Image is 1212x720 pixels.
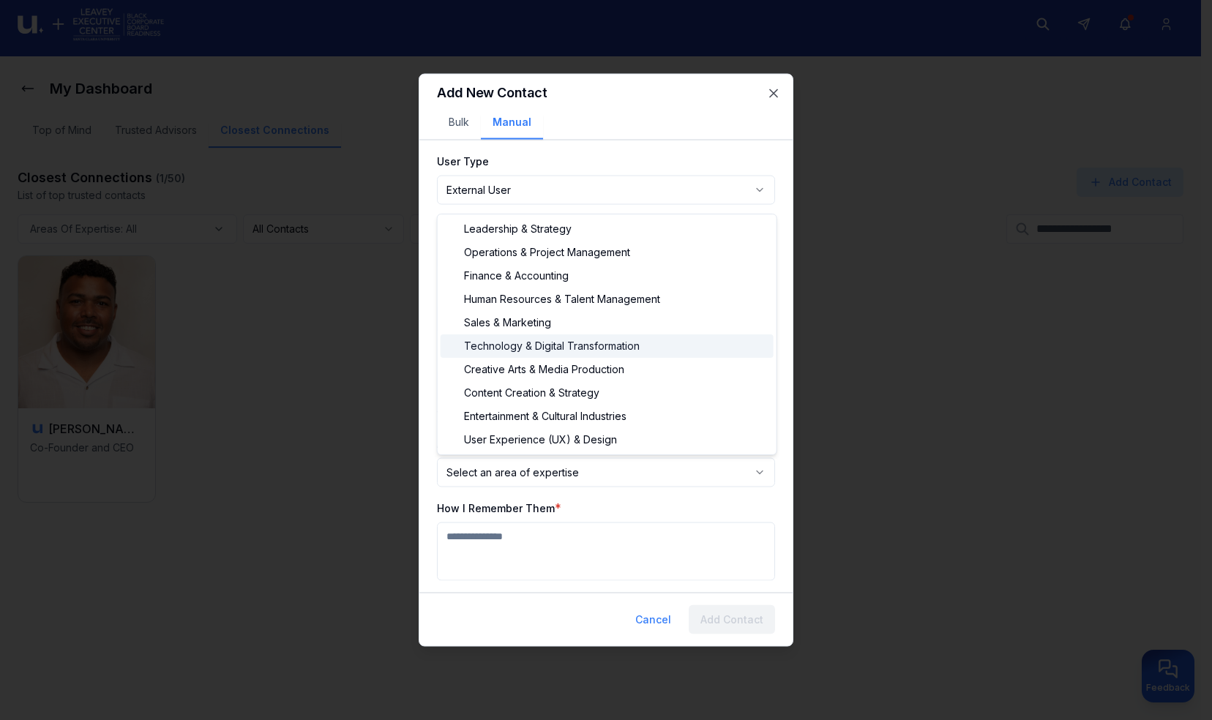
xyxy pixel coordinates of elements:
span: Entertainment & Cultural Industries [464,409,626,424]
span: Operations & Project Management [464,245,630,260]
span: Finance & Accounting [464,269,569,283]
span: Technology & Digital Transformation [464,339,640,353]
span: Leadership & Strategy [464,222,572,236]
span: Sales & Marketing [464,315,551,330]
span: Content Creation & Strategy [464,386,599,400]
span: Creative Arts & Media Production [464,362,624,377]
span: User Experience (UX) & Design [464,432,617,447]
span: Human Resources & Talent Management [464,292,660,307]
